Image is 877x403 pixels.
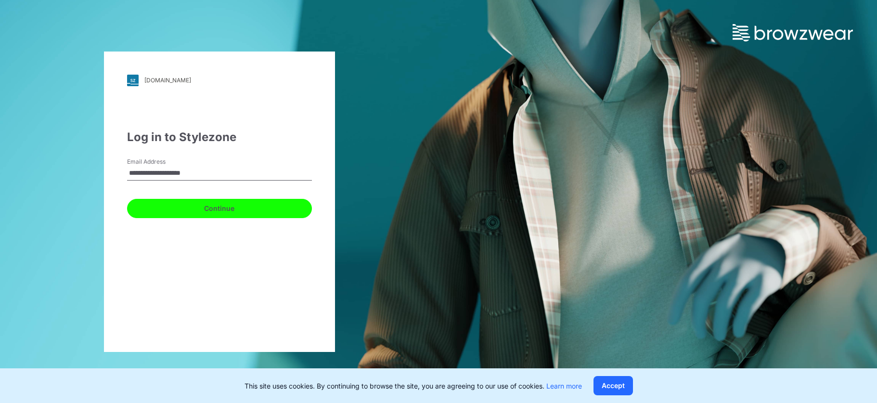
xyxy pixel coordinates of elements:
a: Learn more [546,382,582,390]
p: This site uses cookies. By continuing to browse the site, you are agreeing to our use of cookies. [245,381,582,391]
button: Accept [593,376,633,395]
img: browzwear-logo.73288ffb.svg [733,24,853,41]
div: [DOMAIN_NAME] [144,77,191,84]
div: Log in to Stylezone [127,129,312,146]
img: svg+xml;base64,PHN2ZyB3aWR0aD0iMjgiIGhlaWdodD0iMjgiIHZpZXdCb3g9IjAgMCAyOCAyOCIgZmlsbD0ibm9uZSIgeG... [127,75,139,86]
a: [DOMAIN_NAME] [127,75,312,86]
button: Continue [127,199,312,218]
label: Email Address [127,157,194,166]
